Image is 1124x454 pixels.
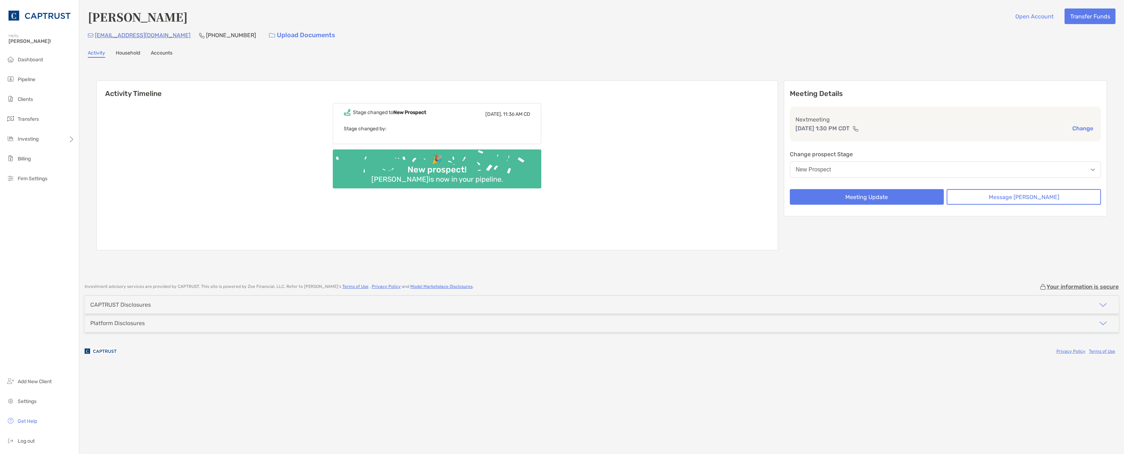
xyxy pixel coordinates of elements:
[1091,169,1095,171] img: Open dropdown arrow
[405,165,469,175] div: New prospect!
[8,3,70,28] img: CAPTRUST Logo
[6,154,15,163] img: billing icon
[6,416,15,425] img: get-help icon
[90,301,151,308] div: CAPTRUST Disclosures
[18,438,35,444] span: Log out
[18,76,35,83] span: Pipeline
[795,115,1096,124] p: Next meeting
[503,111,530,117] span: 11:36 AM CD
[97,81,778,98] h6: Activity Timeline
[947,189,1101,205] button: Message [PERSON_NAME]
[18,96,33,102] span: Clients
[88,50,105,58] a: Activity
[90,320,145,327] div: Platform Disclosures
[6,134,15,143] img: investing icon
[393,109,426,115] b: New Prospect
[344,124,530,133] p: Stage changed by:
[6,75,15,83] img: pipeline icon
[18,136,39,142] span: Investing
[1065,8,1116,24] button: Transfer Funds
[18,176,47,182] span: Firm Settings
[6,397,15,405] img: settings icon
[344,109,350,116] img: Event icon
[372,284,401,289] a: Privacy Policy
[18,398,36,404] span: Settings
[796,166,831,173] div: New Prospect
[353,109,426,115] div: Stage changed to
[6,436,15,445] img: logout icon
[269,33,275,38] img: button icon
[18,418,37,424] span: Get Help
[6,114,15,123] img: transfers icon
[199,33,205,38] img: Phone Icon
[18,116,39,122] span: Transfers
[18,379,52,385] span: Add New Client
[88,8,188,25] h4: [PERSON_NAME]
[6,55,15,63] img: dashboard icon
[264,28,340,43] a: Upload Documents
[429,154,445,165] div: 🎉
[342,284,369,289] a: Terms of Use
[1070,125,1095,132] button: Change
[1010,8,1059,24] button: Open Account
[369,175,506,183] div: [PERSON_NAME] is now in your pipeline.
[790,89,1101,98] p: Meeting Details
[88,33,93,38] img: Email Icon
[6,95,15,103] img: clients icon
[852,126,859,131] img: communication type
[333,149,541,182] img: Confetti
[116,50,140,58] a: Household
[6,174,15,182] img: firm-settings icon
[6,377,15,385] img: add_new_client icon
[410,284,473,289] a: Model Marketplace Disclosures
[790,189,944,205] button: Meeting Update
[206,31,256,40] p: [PHONE_NUMBER]
[790,161,1101,178] button: New Prospect
[790,150,1101,159] p: Change prospect Stage
[1046,283,1119,290] p: Your information is secure
[85,343,116,359] img: company logo
[1056,349,1085,354] a: Privacy Policy
[95,31,190,40] p: [EMAIL_ADDRESS][DOMAIN_NAME]
[18,156,31,162] span: Billing
[151,50,172,58] a: Accounts
[18,57,43,63] span: Dashboard
[1089,349,1115,354] a: Terms of Use
[8,38,75,44] span: [PERSON_NAME]!
[795,124,850,133] p: [DATE] 1:30 PM CDT
[1099,301,1107,309] img: icon arrow
[485,111,502,117] span: [DATE],
[1099,319,1107,328] img: icon arrow
[85,284,474,289] p: Investment advisory services are provided by CAPTRUST . This site is powered by Zoe Financial, LL...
